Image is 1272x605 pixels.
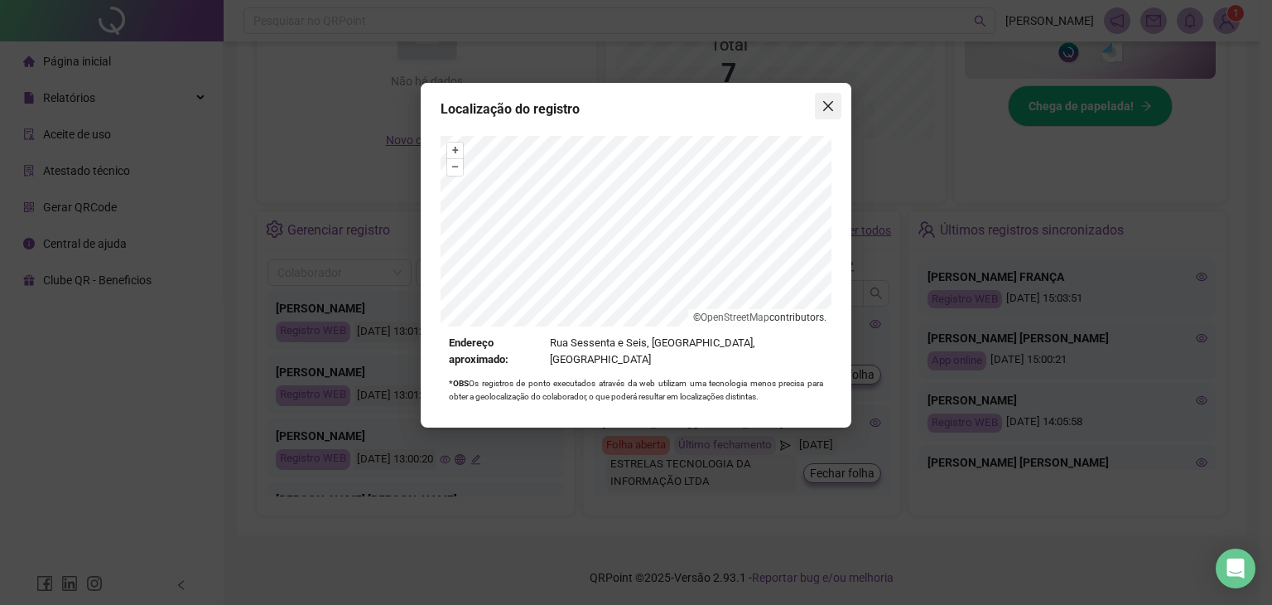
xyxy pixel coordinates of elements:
li: © contributors. [693,312,826,323]
div: Open Intercom Messenger [1216,549,1255,588]
div: Os registros de ponto executados através da web utilizam uma tecnologia menos precisa para obter ... [449,377,823,403]
button: Close [815,93,841,119]
strong: Endereço aproximado: [449,335,543,369]
div: Localização do registro [441,99,831,119]
button: + [447,143,463,158]
div: Rua Sessenta e Seis, [GEOGRAPHIC_DATA], [GEOGRAPHIC_DATA] [449,335,823,369]
a: OpenStreetMap [701,312,769,323]
span: close [821,99,835,113]
button: – [447,159,463,175]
